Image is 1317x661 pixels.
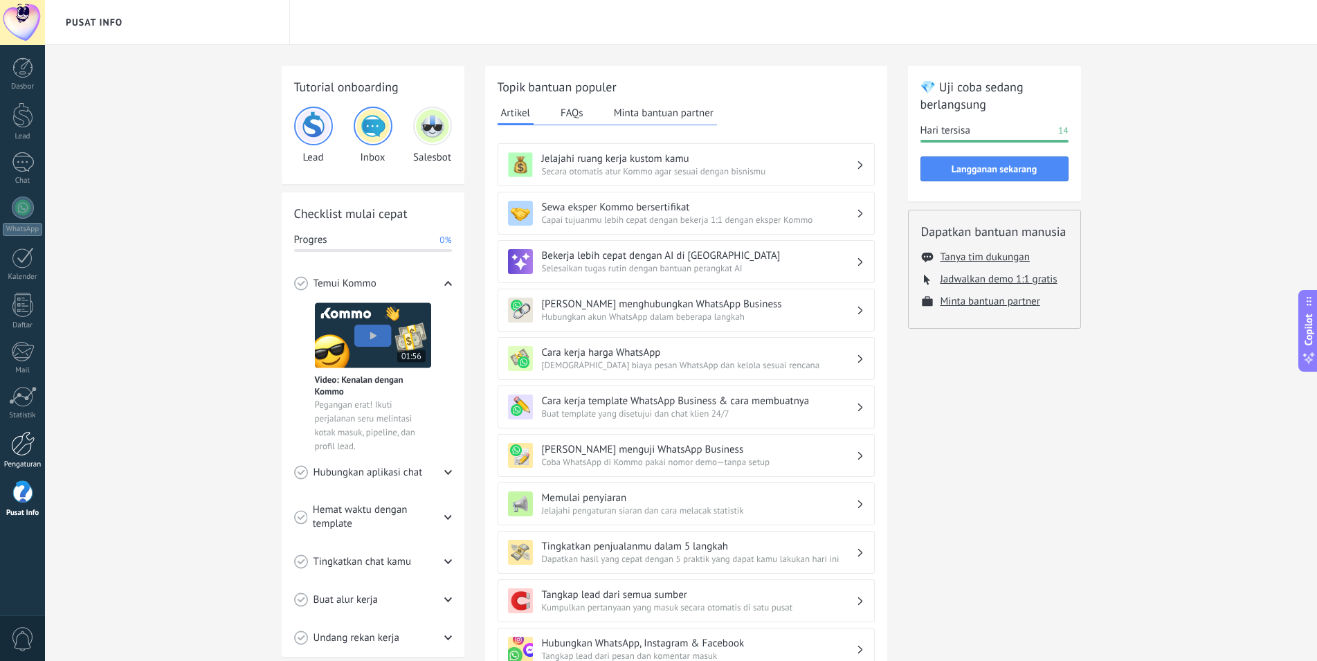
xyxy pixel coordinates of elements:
span: Hubungkan aplikasi chat [314,466,423,480]
h2: Checklist mulai cepat [294,205,452,222]
div: Mail [3,366,43,375]
span: Kumpulkan pertanyaan yang masuk secara otomatis di satu pusat [542,601,856,613]
span: Jelajahi pengaturan siaran dan cara melacak statistik [542,505,856,516]
span: Pegangan erat! Ikuti perjalanan seru melintasi kotak masuk, pipeline, dan profil lead. [315,398,431,453]
h3: Cara kerja harga WhatsApp [542,346,856,359]
button: Minta bantuan partner [941,295,1040,308]
h2: Dapatkan bantuan manusia [921,223,1068,240]
h3: Memulai penyiaran [542,491,856,505]
h3: Cara kerja template WhatsApp Business & cara membuatnya [542,395,856,408]
span: Secara otomatis atur Kommo agar sesuai dengan bisnismu [542,165,856,177]
span: 14 [1058,124,1068,138]
h2: Tutorial onboarding [294,78,452,96]
span: [DEMOGRAPHIC_DATA] biaya pesan WhatsApp dan kelola sesuai rencana [542,359,856,371]
div: Statistik [3,411,43,420]
span: 0% [439,233,451,247]
span: Buat alur kerja [314,593,379,607]
span: Hemat waktu dengan template [313,503,444,531]
div: Salesbot [413,107,452,164]
span: Tingkatkan chat kamu [314,555,412,569]
img: Meet video [315,302,431,368]
h3: Hubungkan WhatsApp, Instagram & Facebook [542,637,856,650]
div: Lead [3,132,43,141]
div: Dasbor [3,82,43,91]
h3: Jelajahi ruang kerja kustom kamu [542,152,856,165]
button: Tanya tim dukungan [941,251,1030,264]
span: Buat template yang disetujui dan chat klien 24/7 [542,408,856,419]
span: Selesaikan tugas rutin dengan bantuan perangkat AI [542,262,856,274]
h2: Topik bantuan populer [498,78,875,96]
h3: Bekerja lebih cepat dengan AI di [GEOGRAPHIC_DATA] [542,249,856,262]
span: Hari tersisa [920,124,970,138]
div: Pengaturan [3,460,43,469]
button: Artikel [498,102,534,125]
span: Dapatkan hasil yang cepat dengan 5 praktik yang dapat kamu lakukan hari ini [542,553,856,565]
button: Minta bantuan partner [610,102,717,123]
button: FAQs [557,102,587,123]
div: Chat [3,176,43,185]
span: Video: Kenalan dengan Kommo [315,374,431,397]
h3: Tingkatkan penjualanmu dalam 5 langkah [542,540,856,553]
h3: [PERSON_NAME] menghubungkan WhatsApp Business [542,298,856,311]
button: Jadwalkan demo 1:1 gratis [941,273,1057,286]
div: Kalender [3,273,43,282]
span: Langganan sekarang [952,164,1037,174]
div: Inbox [354,107,392,164]
div: Pusat Info [3,509,43,518]
h2: 💎 Uji coba sedang berlangsung [920,78,1069,113]
span: Copilot [1302,314,1316,345]
span: Capai tujuanmu lebih cepat dengan bekerja 1:1 dengan eksper Kommo [542,214,856,226]
div: WhatsApp [3,223,42,236]
h3: [PERSON_NAME] menguji WhatsApp Business [542,443,856,456]
h3: Tangkap lead dari semua sumber [542,588,856,601]
h3: Sewa eksper Kommo bersertifikat [542,201,856,214]
span: Temui Kommo [314,277,376,291]
button: Langganan sekarang [920,156,1069,181]
span: Undang rekan kerja [314,631,400,645]
div: Daftar [3,321,43,330]
span: Coba WhatsApp di Kommo pakai nomor demo—tanpa setup [542,456,856,468]
span: Hubungkan akun WhatsApp dalam beberapa langkah [542,311,856,323]
div: Lead [294,107,333,164]
span: Progres [294,233,327,247]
